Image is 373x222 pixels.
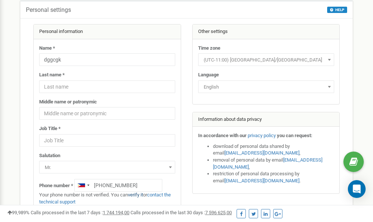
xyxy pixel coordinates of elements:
[213,143,334,157] li: download of personal data shared by email ,
[198,72,219,79] label: Language
[39,182,73,189] label: Phone number *
[74,179,162,192] input: +1-800-555-55-55
[198,45,220,52] label: Time zone
[213,157,322,170] a: [EMAIL_ADDRESS][DOMAIN_NAME]
[26,7,71,13] h5: Personal settings
[348,180,366,198] div: Open Intercom Messenger
[39,72,65,79] label: Last name *
[224,150,299,156] a: [EMAIL_ADDRESS][DOMAIN_NAME]
[39,161,175,173] span: Mr.
[198,53,334,66] span: (UTC-11:00) Pacific/Midway
[248,133,276,138] a: privacy policy
[7,210,30,215] span: 99,989%
[42,162,173,173] span: Mr.
[103,210,129,215] u: 1 744 194,00
[130,210,232,215] span: Calls processed in the last 30 days :
[39,152,60,159] label: Salutation
[31,210,129,215] span: Calls processed in the last 7 days :
[201,82,332,92] span: English
[205,210,232,215] u: 7 596 625,00
[34,24,181,39] div: Personal information
[39,99,97,106] label: Middle name or patronymic
[39,107,175,120] input: Middle name or patronymic
[39,192,171,205] a: contact the technical support
[39,125,61,132] label: Job Title *
[277,133,312,138] strong: you can request:
[75,179,92,191] div: Telephone country code
[213,170,334,184] li: restriction of personal data processing by email .
[39,134,175,147] input: Job Title
[39,53,175,66] input: Name
[224,178,299,183] a: [EMAIL_ADDRESS][DOMAIN_NAME]
[198,80,334,93] span: English
[327,7,347,13] button: HELP
[193,24,340,39] div: Other settings
[39,45,55,52] label: Name *
[39,192,175,205] p: Your phone number is not verified. You can or
[198,133,247,138] strong: In accordance with our
[193,112,340,127] div: Information about data privacy
[128,192,143,198] a: verify it
[213,157,334,170] li: removal of personal data by email ,
[201,55,332,65] span: (UTC-11:00) Pacific/Midway
[39,80,175,93] input: Last name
